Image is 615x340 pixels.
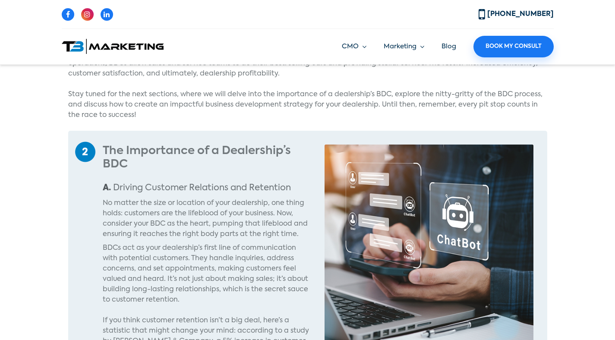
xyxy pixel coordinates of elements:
[342,42,366,52] a: CMO
[384,42,424,52] a: Marketing
[103,184,111,192] strong: A.
[103,198,312,239] p: No matter the size or location of your dealership, one thing holds: customers are the lifeblood o...
[62,39,164,54] img: T3 Marketing
[473,36,554,57] a: Book My Consult
[103,145,291,170] span: The Importance of a Dealership’s BDC
[113,184,291,192] strong: Driving Customer Relations and Retention
[442,43,456,50] a: Blog
[479,11,554,18] a: [PHONE_NUMBER]
[103,243,312,305] p: BDCs act as your dealership’s first line of communication with potential customers. They handle i...
[68,89,547,120] p: Stay tuned for the next sections, where we will delve into the importance of a dealership’s BDC, ...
